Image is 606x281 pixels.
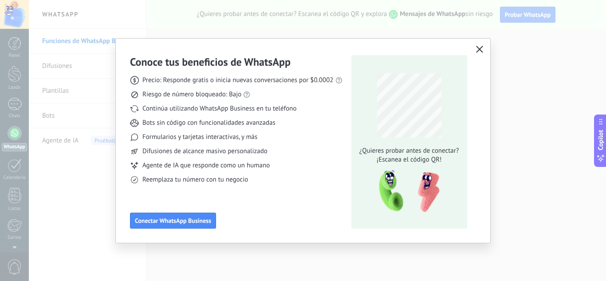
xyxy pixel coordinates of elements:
span: Conectar WhatsApp Business [135,218,211,224]
span: Copilot [596,130,605,150]
span: Bots sin código con funcionalidades avanzadas [142,119,275,127]
img: qr-pic-1x.png [371,168,441,215]
span: Formularios y tarjetas interactivas, y más [142,133,257,142]
span: ¿Quieres probar antes de conectar? [357,146,461,155]
span: ¡Escanea el código QR! [357,155,461,164]
span: Agente de IA que responde como un humano [142,161,270,170]
span: Precio: Responde gratis o inicia nuevas conversaciones por $0.0002 [142,76,334,85]
span: Riesgo de número bloqueado: Bajo [142,90,241,99]
h3: Conoce tus beneficios de WhatsApp [130,55,291,69]
span: Difusiones de alcance masivo personalizado [142,147,268,156]
button: Conectar WhatsApp Business [130,213,216,229]
span: Continúa utilizando WhatsApp Business en tu teléfono [142,104,296,113]
span: Reemplaza tu número con tu negocio [142,175,248,184]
